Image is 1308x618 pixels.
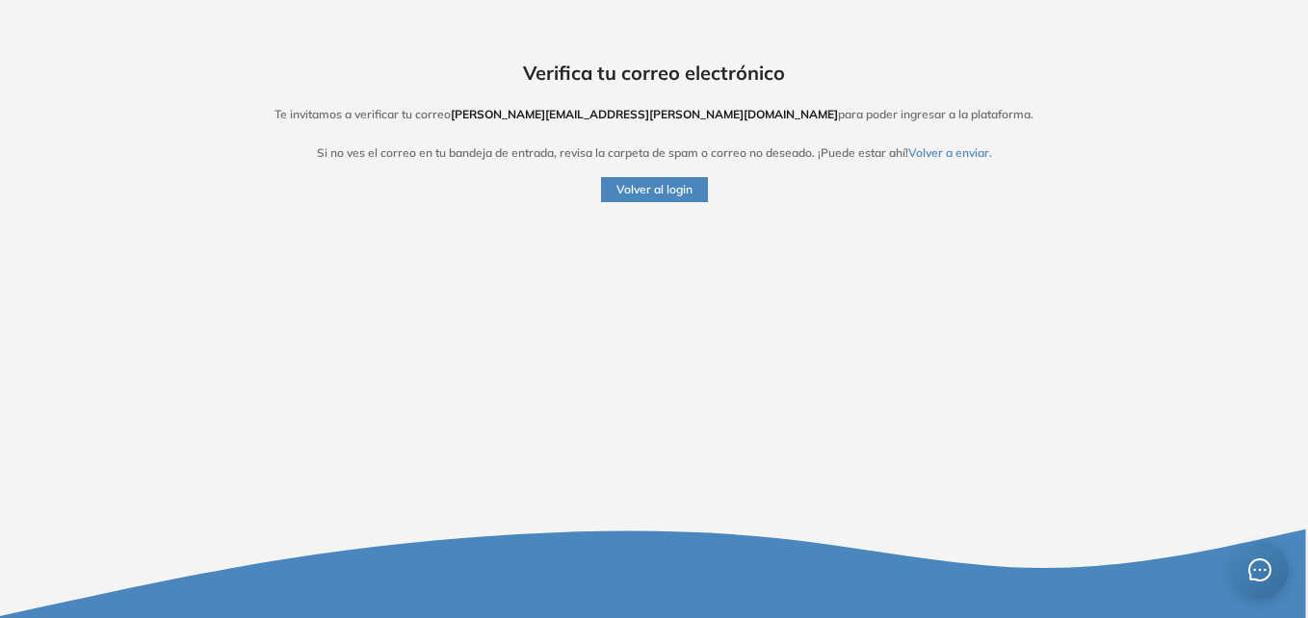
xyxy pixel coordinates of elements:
button: Volver a enviar. [908,144,992,162]
h4: Verifica tu correo electrónico [24,62,1284,85]
span: [PERSON_NAME][EMAIL_ADDRESS][PERSON_NAME][DOMAIN_NAME] [451,107,838,121]
p: Si no ves el correo en tu bandeja de entrada, revisa la carpeta de spam o correo no deseado. ¡Pue... [24,144,1284,162]
button: Volver al login [601,177,708,202]
h5: Te invitamos a verificar tu correo para poder ingresar a la plataforma. [24,108,1284,121]
span: message [1248,558,1271,581]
